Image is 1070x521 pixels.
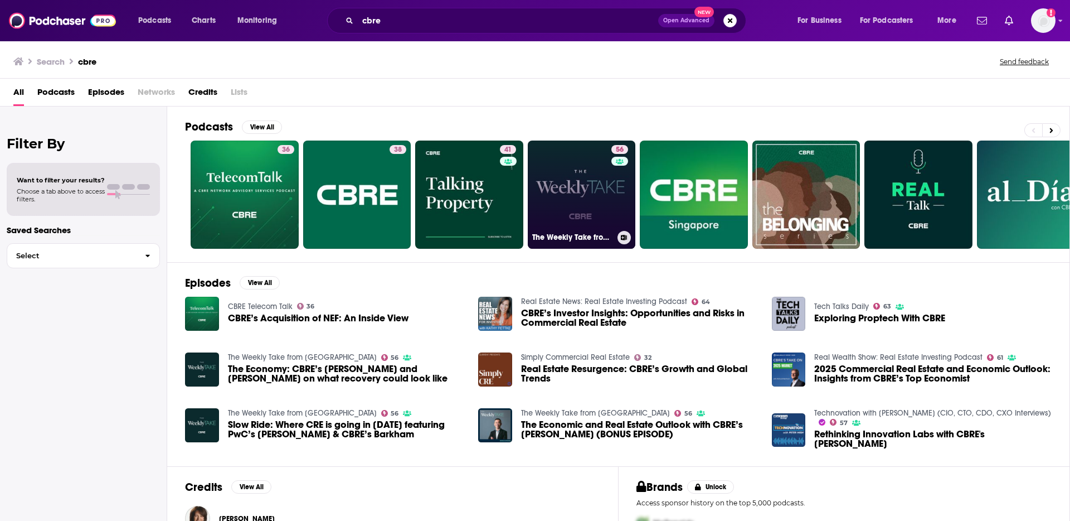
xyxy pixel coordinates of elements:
button: open menu [853,12,930,30]
h2: Credits [185,480,222,494]
a: Tech Talks Daily [814,302,869,311]
p: Saved Searches [7,225,160,235]
a: 56 [381,410,399,417]
input: Search podcasts, credits, & more... [358,12,658,30]
span: Want to filter your results? [17,176,105,184]
a: 61 [987,354,1003,361]
a: 38 [303,141,411,249]
a: 41 [500,145,516,154]
a: Rethinking Innovation Labs with CBRE's Sandeep Dave [814,430,1052,448]
h2: Episodes [185,276,231,290]
span: Choose a tab above to access filters. [17,187,105,203]
span: Monitoring [237,13,277,28]
img: User Profile [1031,8,1056,33]
span: 56 [391,411,398,416]
a: PodcastsView All [185,120,282,134]
span: 41 [504,144,512,156]
a: 36 [297,303,315,310]
a: Technovation with Peter High (CIO, CTO, CDO, CXO Interviews) [814,408,1051,418]
button: open menu [930,12,970,30]
a: 56 [381,354,399,361]
span: More [937,13,956,28]
button: Send feedback [996,57,1052,66]
a: EpisodesView All [185,276,280,290]
a: Real Estate Resurgence: CBRE’s Growth and Global Trends [521,364,758,383]
a: Show notifications dropdown [1000,11,1018,30]
button: View All [242,120,282,134]
span: Open Advanced [663,18,709,23]
span: Charts [192,13,216,28]
a: CBRE Telecom Talk [228,302,293,311]
button: Select [7,243,160,268]
a: Show notifications dropdown [972,11,991,30]
img: CBRE’s Acquisition of NEF: An Inside View [185,297,219,331]
a: 2025 Commercial Real Estate and Economic Outlook: Insights from CBRE’s Top Economist [814,364,1052,383]
a: Podcasts [37,83,75,106]
a: Podchaser - Follow, Share and Rate Podcasts [9,10,116,31]
a: CBRE’s Investor Insights: Opportunities and Risks in Commercial Real Estate [521,308,758,327]
a: 32 [634,354,651,361]
a: Real Estate News: Real Estate Investing Podcast [521,297,687,306]
span: 64 [702,300,710,305]
a: The Economy: CBRE’s Richard Barkham and Spencer Levy on what recovery could look like [228,364,465,383]
img: Rethinking Innovation Labs with CBRE's Sandeep Dave [772,413,806,447]
a: Real Wealth Show: Real Estate Investing Podcast [814,353,983,362]
span: Rethinking Innovation Labs with CBRE's [PERSON_NAME] [814,430,1052,448]
a: The Economy: CBRE’s Richard Barkham and Spencer Levy on what recovery could look like [185,353,219,387]
a: CBRE’s Acquisition of NEF: An Inside View [228,313,408,323]
a: All [13,83,24,106]
button: open menu [130,12,186,30]
span: 63 [883,304,891,309]
button: open menu [790,12,855,30]
h3: cbre [78,56,96,67]
a: The Economic and Real Estate Outlook with CBRE’s Dr. Henry Chin (BONUS EPISODE) [521,420,758,439]
a: 56 [674,410,692,417]
img: Slow Ride: Where CRE is going in 2023 featuring PwC’s Carlock & CBRE’s Barkham [185,408,219,442]
img: CBRE’s Investor Insights: Opportunities and Risks in Commercial Real Estate [478,297,512,331]
h2: Brands [636,480,683,494]
a: Credits [188,83,217,106]
a: The Weekly Take from CBRE [228,408,377,418]
svg: Add a profile image [1047,8,1056,17]
img: Real Estate Resurgence: CBRE’s Growth and Global Trends [478,353,512,387]
h2: Filter By [7,136,160,152]
a: 38 [390,145,406,154]
a: 64 [692,298,710,305]
span: Slow Ride: Where CRE is going in [DATE] featuring PwC’s [PERSON_NAME] & CBRE’s Barkham [228,420,465,439]
img: Exploring Proptech With CBRE [772,297,806,331]
a: 56 [611,145,628,154]
h2: Podcasts [185,120,233,134]
a: 41 [415,141,523,249]
a: The Economic and Real Estate Outlook with CBRE’s Dr. Henry Chin (BONUS EPISODE) [478,408,512,442]
span: Networks [138,83,175,106]
a: Exploring Proptech With CBRE [814,313,945,323]
button: open menu [230,12,291,30]
span: 38 [394,144,402,156]
span: Select [7,252,136,259]
span: 56 [391,355,398,360]
a: CreditsView All [185,480,271,494]
span: 36 [307,304,314,309]
a: Slow Ride: Where CRE is going in 2023 featuring PwC’s Carlock & CBRE’s Barkham [228,420,465,439]
div: Search podcasts, credits, & more... [338,8,757,33]
a: Episodes [88,83,124,106]
button: View All [240,276,280,290]
a: Simply Commercial Real Estate [521,353,630,362]
span: 32 [644,355,651,360]
a: 36 [191,141,299,249]
span: Podcasts [138,13,171,28]
span: The Economy: CBRE’s [PERSON_NAME] and [PERSON_NAME] on what recovery could look like [228,364,465,383]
